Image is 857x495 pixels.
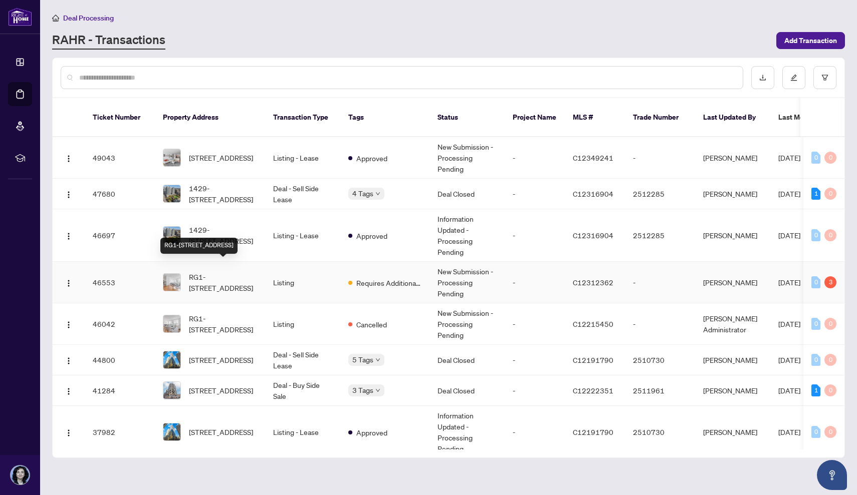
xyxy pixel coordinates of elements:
[61,186,77,202] button: Logo
[625,375,695,406] td: 2511961
[163,351,180,368] img: thumbnail-img
[695,406,770,458] td: [PERSON_NAME]
[824,188,836,200] div: 0
[824,229,836,241] div: 0
[430,137,505,179] td: New Submission - Processing Pending
[163,382,180,399] img: thumbnail-img
[430,375,505,406] td: Deal Closed
[821,74,828,81] span: filter
[163,227,180,244] img: thumbnail-img
[356,319,387,330] span: Cancelled
[352,384,373,396] span: 3 Tags
[356,153,387,164] span: Approved
[65,321,73,329] img: Logo
[356,230,387,241] span: Approved
[505,137,565,179] td: -
[61,352,77,368] button: Logo
[61,424,77,440] button: Logo
[625,262,695,303] td: -
[430,406,505,458] td: Information Updated - Processing Pending
[85,303,155,345] td: 46042
[85,375,155,406] td: 41284
[778,427,800,436] span: [DATE]
[811,354,820,366] div: 0
[189,354,253,365] span: [STREET_ADDRESS]
[430,262,505,303] td: New Submission - Processing Pending
[189,313,257,335] span: RG1-[STREET_ADDRESS]
[813,66,836,89] button: filter
[265,179,340,209] td: Deal - Sell Side Lease
[695,345,770,375] td: [PERSON_NAME]
[430,209,505,262] td: Information Updated - Processing Pending
[189,183,257,205] span: 1429-[STREET_ADDRESS]
[85,179,155,209] td: 47680
[778,278,800,287] span: [DATE]
[573,355,613,364] span: C12191790
[573,427,613,436] span: C12191790
[375,357,380,362] span: down
[85,406,155,458] td: 37982
[778,319,800,328] span: [DATE]
[505,375,565,406] td: -
[811,229,820,241] div: 0
[375,191,380,196] span: down
[11,465,30,484] img: Profile Icon
[625,98,695,137] th: Trade Number
[505,209,565,262] td: -
[625,137,695,179] td: -
[163,149,180,166] img: thumbnail-img
[625,406,695,458] td: 2510730
[352,354,373,365] span: 5 Tags
[356,427,387,438] span: Approved
[695,209,770,262] td: [PERSON_NAME]
[505,303,565,345] td: -
[65,191,73,199] img: Logo
[505,406,565,458] td: -
[695,375,770,406] td: [PERSON_NAME]
[430,345,505,375] td: Deal Closed
[61,316,77,332] button: Logo
[85,209,155,262] td: 46697
[573,278,613,287] span: C12312362
[85,98,155,137] th: Ticket Number
[505,179,565,209] td: -
[265,303,340,345] td: Listing
[85,262,155,303] td: 46553
[824,426,836,438] div: 0
[430,179,505,209] td: Deal Closed
[824,354,836,366] div: 0
[782,66,805,89] button: edit
[778,386,800,395] span: [DATE]
[189,224,257,246] span: 1429-[STREET_ADDRESS]
[573,231,613,240] span: C12316904
[573,386,613,395] span: C12222351
[61,382,77,398] button: Logo
[265,98,340,137] th: Transaction Type
[163,315,180,332] img: thumbnail-img
[65,429,73,437] img: Logo
[776,32,845,49] button: Add Transaction
[625,179,695,209] td: 2512285
[65,387,73,395] img: Logo
[352,188,373,199] span: 4 Tags
[265,209,340,262] td: Listing - Lease
[505,262,565,303] td: -
[63,14,114,23] span: Deal Processing
[824,318,836,330] div: 0
[505,98,565,137] th: Project Name
[759,74,766,81] span: download
[265,375,340,406] td: Deal - Buy Side Sale
[52,15,59,22] span: home
[65,155,73,163] img: Logo
[265,262,340,303] td: Listing
[811,276,820,288] div: 0
[189,152,253,163] span: [STREET_ADDRESS]
[189,271,257,293] span: RG1-[STREET_ADDRESS]
[573,189,613,198] span: C12316904
[65,279,73,287] img: Logo
[430,98,505,137] th: Status
[778,355,800,364] span: [DATE]
[778,189,800,198] span: [DATE]
[817,460,847,490] button: Open asap
[573,319,613,328] span: C12215450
